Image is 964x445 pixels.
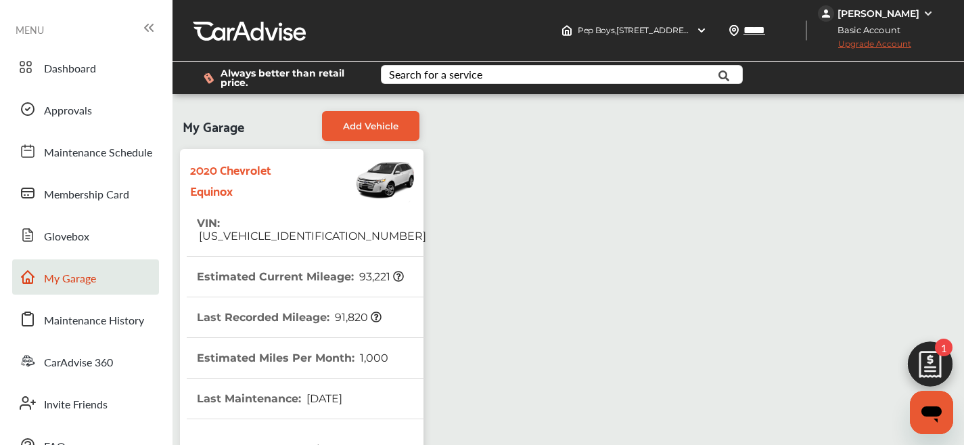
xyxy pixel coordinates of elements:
span: Invite Friends [44,396,108,414]
a: Maintenance History [12,301,159,337]
span: Maintenance Schedule [44,144,152,162]
img: WGsFRI8htEPBVLJbROoPRyZpYNWhNONpIPPETTm6eUC0GeLEiAAAAAElFTkSuQmCC [923,8,934,19]
strong: 2020 Chevrolet Equinox [190,158,310,200]
span: Basic Account [819,23,911,37]
span: [US_VEHICLE_IDENTIFICATION_NUMBER] [197,230,426,242]
span: Glovebox [44,228,89,246]
a: Invite Friends [12,385,159,421]
span: 93,221 [357,270,404,283]
span: Approvals [44,102,92,120]
th: Estimated Miles Per Month : [197,338,388,378]
span: 91,820 [333,311,382,324]
a: My Garage [12,259,159,295]
img: dollor_label_vector.a70140d1.svg [204,72,214,84]
img: location_vector.a44bc228.svg [729,25,739,36]
span: Upgrade Account [818,39,911,56]
span: Pep Boys , [STREET_ADDRESS] WOODSIDE , NY 11377 [578,25,778,35]
span: My Garage [44,270,96,288]
th: Last Maintenance : [197,379,342,419]
span: Maintenance History [44,312,144,330]
a: Maintenance Schedule [12,133,159,169]
iframe: Button to launch messaging window [910,391,953,434]
span: Dashboard [44,60,96,78]
a: CarAdvise 360 [12,343,159,379]
a: Glovebox [12,217,159,253]
span: [DATE] [304,392,342,405]
img: Vehicle [310,156,417,203]
th: Estimated Current Mileage : [197,257,404,297]
span: Always better than retail price. [221,68,359,87]
img: jVpblrzwTbfkPYzPPzSLxeg0AAAAASUVORK5CYII= [818,5,834,22]
img: header-home-logo.8d720a4f.svg [561,25,572,36]
a: Add Vehicle [322,111,419,141]
span: Add Vehicle [343,121,398,131]
th: VIN : [197,203,426,256]
a: Approvals [12,91,159,127]
img: header-divider.bc55588e.svg [806,20,807,41]
span: Membership Card [44,186,129,204]
span: 1,000 [358,352,388,364]
div: Search for a service [389,69,482,80]
th: Last Recorded Mileage : [197,297,382,337]
a: Membership Card [12,175,159,211]
div: [PERSON_NAME] [837,7,919,20]
span: 1 [935,339,952,356]
span: My Garage [183,111,244,141]
span: CarAdvise 360 [44,354,113,372]
a: Dashboard [12,49,159,85]
img: edit-cartIcon.11d11f9a.svg [898,335,963,400]
img: header-down-arrow.9dd2ce7d.svg [696,25,707,36]
span: MENU [16,24,44,35]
